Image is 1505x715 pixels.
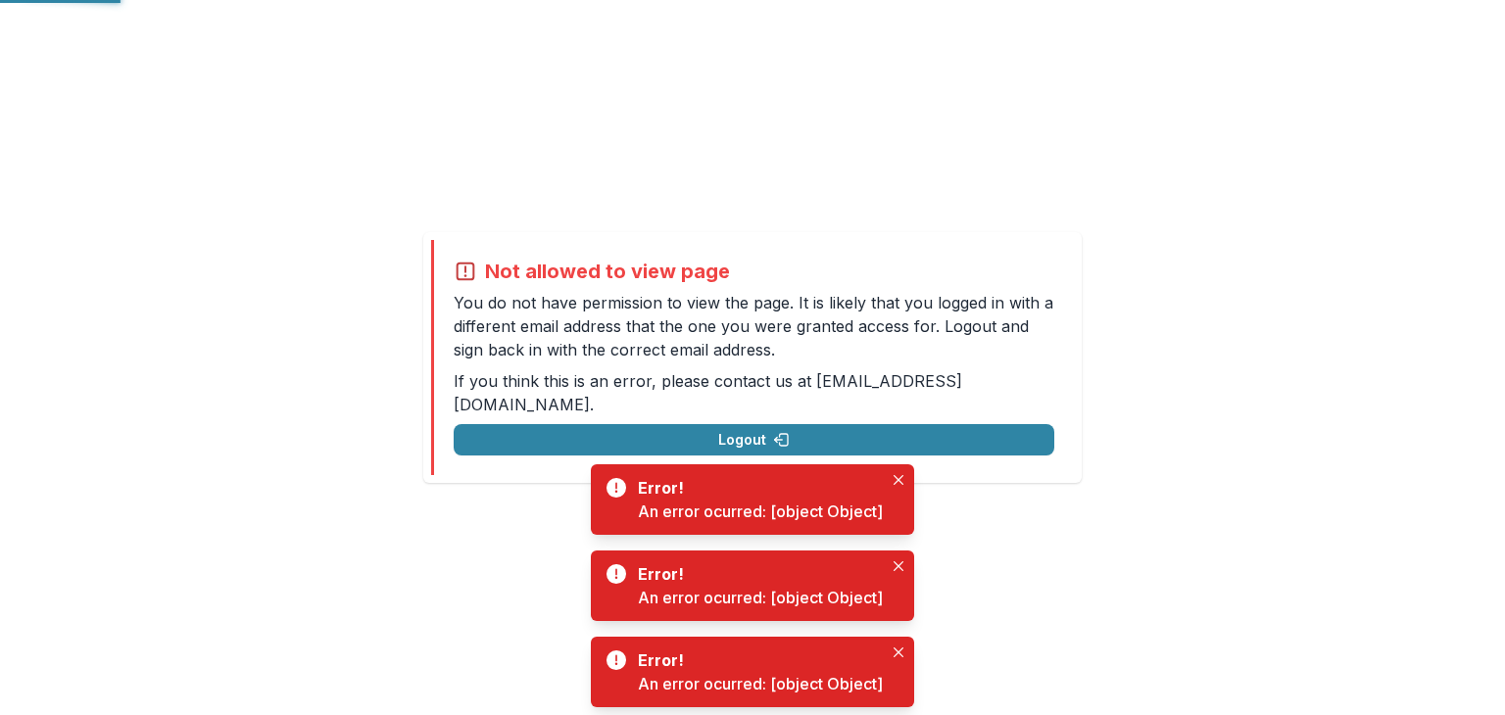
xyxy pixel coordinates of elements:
[638,672,883,695] div: An error ocurred: [object Object]
[638,648,875,672] div: Error!
[638,562,875,586] div: Error!
[638,476,875,500] div: Error!
[454,369,1054,416] p: If you think this is an error, please contact us at .
[638,500,883,523] div: An error ocurred: [object Object]
[887,641,910,664] button: Close
[887,468,910,492] button: Close
[454,424,1054,455] button: Logout
[638,586,883,609] div: An error ocurred: [object Object]
[485,260,730,283] h2: Not allowed to view page
[454,291,1054,361] p: You do not have permission to view the page. It is likely that you logged in with a different ema...
[887,554,910,578] button: Close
